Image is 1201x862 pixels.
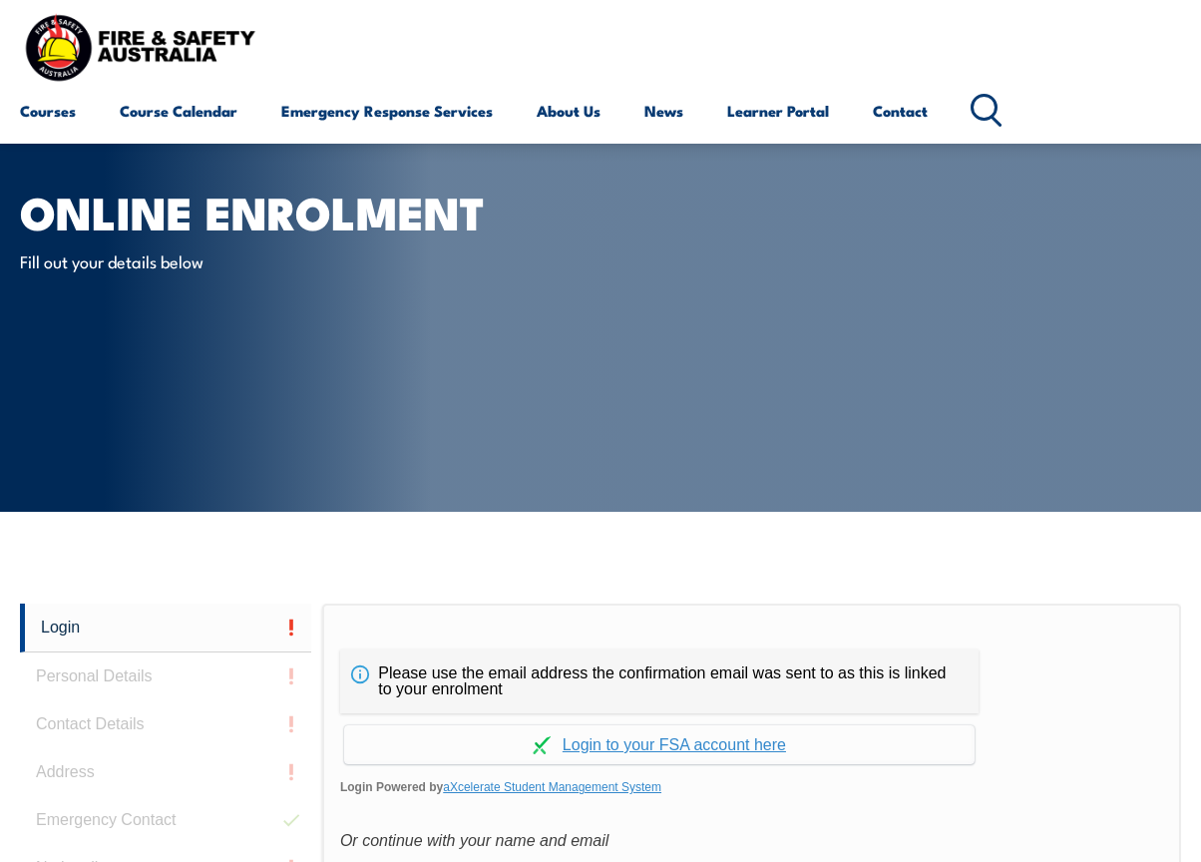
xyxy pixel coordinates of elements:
p: Fill out your details below [20,249,384,272]
div: Or continue with your name and email [340,826,1163,856]
h1: Online Enrolment [20,192,513,230]
div: Please use the email address the confirmation email was sent to as this is linked to your enrolment [340,649,979,713]
a: aXcelerate Student Management System [443,780,661,794]
a: Learner Portal [727,87,829,135]
a: Login [20,604,311,652]
a: Courses [20,87,76,135]
a: Course Calendar [120,87,237,135]
a: About Us [537,87,600,135]
img: Log in withaxcelerate [533,736,551,754]
a: News [644,87,683,135]
a: Contact [873,87,928,135]
a: Emergency Response Services [281,87,493,135]
span: Login Powered by [340,772,1163,802]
